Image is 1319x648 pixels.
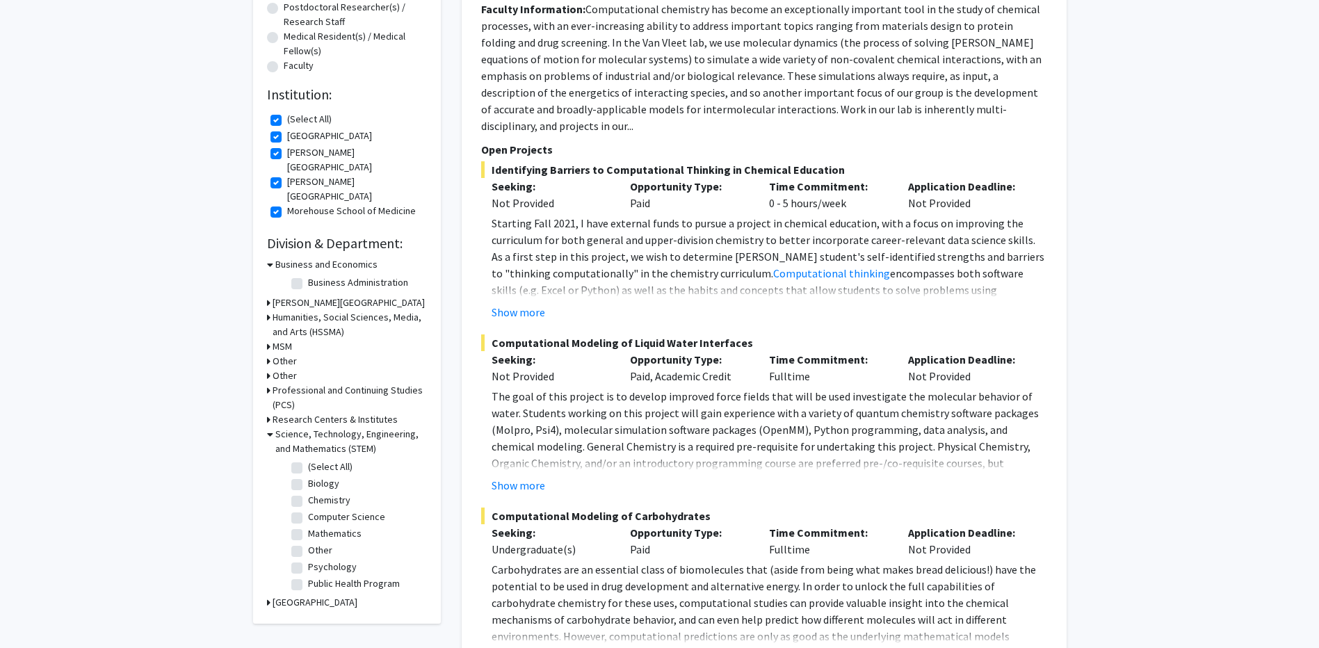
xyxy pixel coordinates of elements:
div: Not Provided [898,524,1037,558]
p: Seeking: [492,351,610,368]
h3: Humanities, Social Sciences, Media, and Arts (HSSMA) [273,310,427,339]
h2: Division & Department: [267,235,427,252]
label: Public Health Program [308,576,400,591]
h3: Science, Technology, Engineering, and Mathematics (STEM) [275,427,427,456]
label: [PERSON_NAME][GEOGRAPHIC_DATA] [287,175,423,204]
span: Computational Modeling of Carbohydrates [481,508,1047,524]
p: Opportunity Type: [630,178,748,195]
h3: [PERSON_NAME][GEOGRAPHIC_DATA] [273,295,425,310]
div: Paid [620,178,759,211]
div: Not Provided [898,178,1037,211]
label: Computer Science [308,510,385,524]
p: Time Commitment: [769,178,887,195]
label: Faculty [284,58,314,73]
b: Faculty Information: [481,2,585,16]
iframe: Chat [10,585,59,638]
h3: Professional and Continuing Studies (PCS) [273,383,427,412]
h3: Research Centers & Institutes [273,412,398,427]
span: Computational Modeling of Liquid Water Interfaces [481,334,1047,351]
h3: Business and Economics [275,257,378,272]
p: Application Deadline: [908,178,1026,195]
a: Computational thinking [773,266,890,280]
div: Fulltime [759,524,898,558]
span: Identifying Barriers to Computational Thinking in Chemical Education [481,161,1047,178]
div: Not Provided [492,195,610,211]
h3: [GEOGRAPHIC_DATA] [273,595,357,610]
p: Seeking: [492,524,610,541]
h3: Other [273,368,297,383]
label: Morehouse School of Medicine [287,204,416,218]
label: [PERSON_NAME][GEOGRAPHIC_DATA] [287,145,423,175]
label: Mathematics [308,526,362,541]
label: Chemistry [308,493,350,508]
p: Time Commitment: [769,524,887,541]
h3: Other [273,354,297,368]
label: [GEOGRAPHIC_DATA] [287,129,372,143]
label: Business Administration [308,275,408,290]
label: Psychology [308,560,357,574]
h2: Institution: [267,86,427,103]
div: Not Provided [492,368,610,384]
div: Undergraduate(s) [492,541,610,558]
p: Starting Fall 2021, I have external funds to pursue a project in chemical education, with a focus... [492,215,1047,315]
label: Medical Resident(s) / Medical Fellow(s) [284,29,427,58]
p: Application Deadline: [908,351,1026,368]
div: Fulltime [759,351,898,384]
label: (Select All) [308,460,353,474]
p: Open Projects [481,141,1047,158]
button: Show more [492,304,545,321]
label: Biology [308,476,339,491]
button: Show more [492,477,545,494]
div: Paid [620,524,759,558]
label: Other [308,543,332,558]
p: The goal of this project is to develop improved force fields that will be used investigate the mo... [492,388,1047,505]
label: (Select All) [287,112,332,127]
p: Seeking: [492,178,610,195]
p: Opportunity Type: [630,351,748,368]
p: Application Deadline: [908,524,1026,541]
h3: MSM [273,339,292,354]
div: Not Provided [898,351,1037,384]
div: 0 - 5 hours/week [759,178,898,211]
p: Time Commitment: [769,351,887,368]
fg-read-more: Computational chemistry has become an exceptionally important tool in the study of chemical proce... [481,2,1042,133]
div: Paid, Academic Credit [620,351,759,384]
p: Opportunity Type: [630,524,748,541]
